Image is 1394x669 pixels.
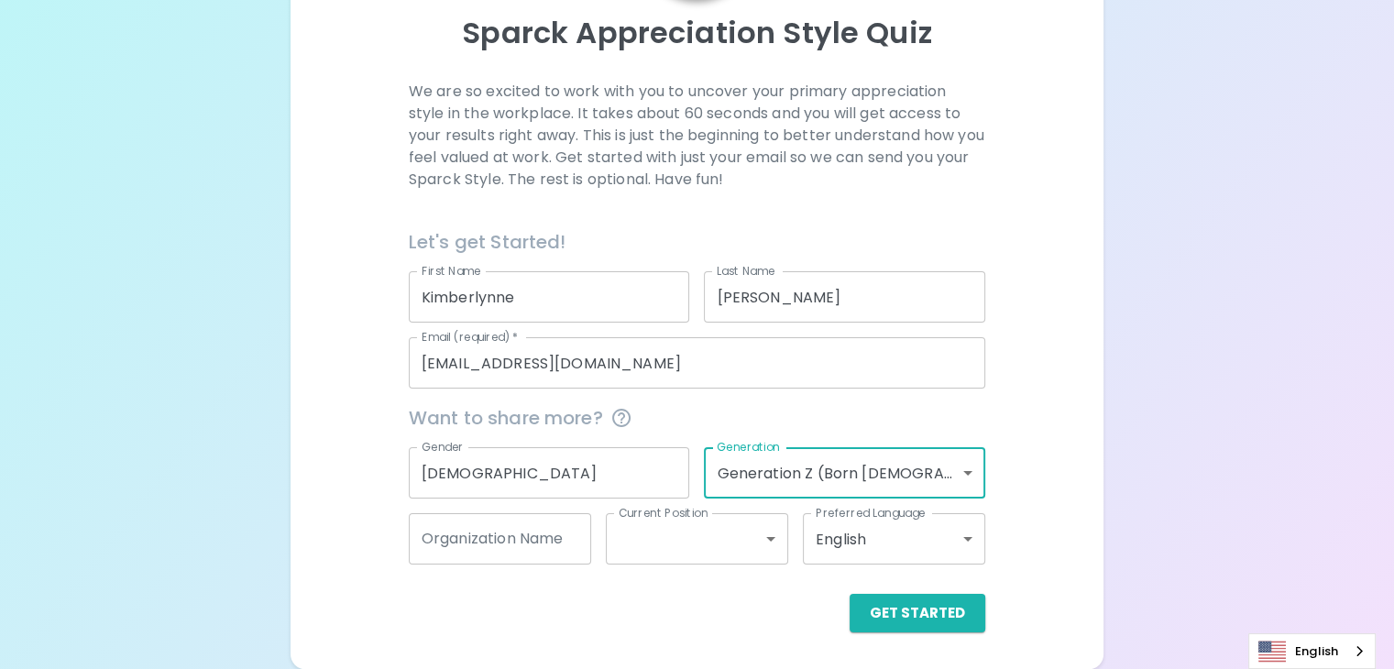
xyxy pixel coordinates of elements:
label: Gender [422,439,464,455]
svg: This information is completely confidential and only used for aggregated appreciation studies at ... [610,407,632,429]
label: Last Name [717,263,774,279]
label: Preferred Language [816,505,926,521]
label: Generation [717,439,780,455]
h6: Let's get Started! [409,227,985,257]
label: First Name [422,263,481,279]
aside: Language selected: English [1248,633,1376,669]
button: Get Started [850,594,985,632]
span: Want to share more? [409,403,985,433]
p: We are so excited to work with you to uncover your primary appreciation style in the workplace. I... [409,81,985,191]
div: English [803,513,985,565]
label: Email (required) [422,329,519,345]
p: Sparck Appreciation Style Quiz [313,15,1081,51]
div: Generation Z (Born [DEMOGRAPHIC_DATA] - [DEMOGRAPHIC_DATA]) [704,447,985,499]
label: Current Position [619,505,708,521]
a: English [1249,634,1375,668]
div: Language [1248,633,1376,669]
